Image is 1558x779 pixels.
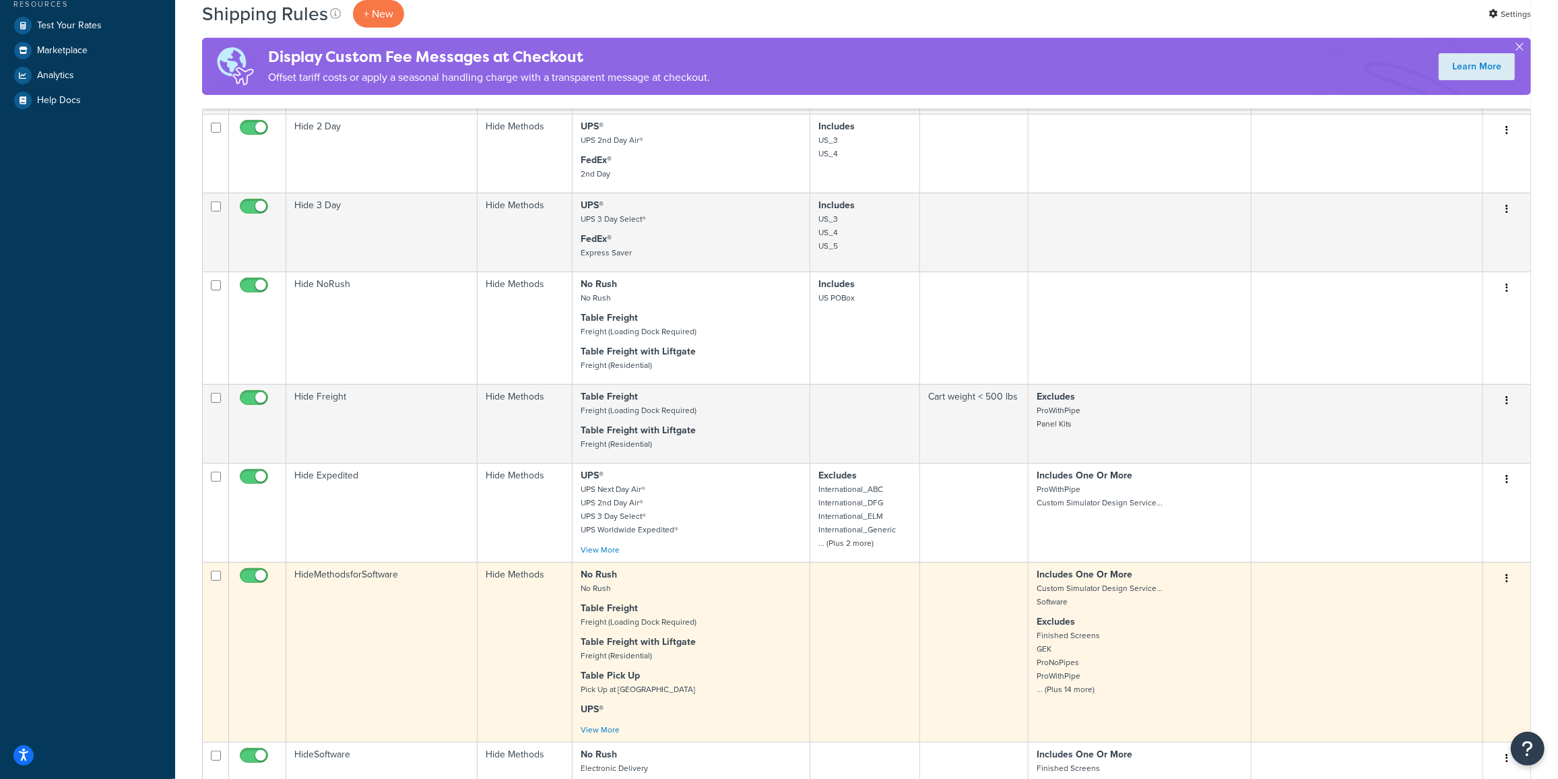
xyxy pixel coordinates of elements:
td: Hide 3 Day [286,193,478,272]
strong: Excludes [1037,390,1075,404]
strong: No Rush [581,567,617,582]
td: Hide Freight [286,384,478,463]
small: No Rush [581,292,611,304]
a: Test Your Rates [10,13,165,38]
small: ProWithPipe Custom Simulator Design Service... [1037,483,1163,509]
strong: Includes [818,119,855,133]
small: Electronic Delivery [581,762,648,774]
small: US_3 US_4 US_5 [818,213,838,252]
td: Hide Methods [478,114,573,193]
small: Freight (Residential) [581,438,652,450]
strong: FedEx® [581,153,612,167]
a: Help Docs [10,88,165,113]
button: Open Resource Center [1511,732,1545,766]
a: Settings [1489,5,1531,24]
strong: Includes [818,277,855,291]
small: Pick Up at [GEOGRAPHIC_DATA] [581,683,695,695]
strong: UPS® [581,468,604,482]
small: Freight (Residential) [581,650,652,662]
small: ProWithPipe Panel Kits [1037,404,1080,430]
span: Help Docs [37,95,81,106]
strong: No Rush [581,277,617,291]
strong: Table Freight [581,311,638,325]
td: Cart weight < 500 lbs [920,384,1029,463]
td: Hide Methods [478,193,573,272]
small: Express Saver [581,247,632,259]
strong: Excludes [818,468,857,482]
strong: Table Freight [581,601,638,615]
a: Learn More [1439,53,1515,80]
strong: FedEx® [581,232,612,246]
td: Hide 2 Day [286,114,478,193]
small: Freight (Residential) [581,359,652,371]
small: UPS 2nd Day Air® [581,134,643,146]
span: Test Your Rates [37,20,102,32]
strong: Table Freight with Liftgate [581,423,696,437]
td: HideMethodsforSoftware [286,562,478,742]
td: Hide Methods [478,384,573,463]
strong: Table Freight [581,390,638,404]
h1: Shipping Rules [202,1,328,27]
strong: Includes One Or More [1037,468,1132,482]
strong: UPS® [581,119,604,133]
strong: UPS® [581,702,604,716]
small: Freight (Loading Dock Required) [581,404,696,416]
a: Marketplace [10,38,165,63]
strong: Includes One Or More [1037,567,1132,582]
td: Hide Expedited [286,463,478,562]
small: International_ABC International_DFG International_ELM International_Generic ... (Plus 2 more) [818,483,896,549]
strong: Table Pick Up [581,668,640,683]
small: Finished Screens GEK ProNoPipes ProWithPipe ... (Plus 14 more) [1037,629,1100,695]
td: Hide Methods [478,562,573,742]
small: Custom Simulator Design Service... Software [1037,582,1163,608]
p: Offset tariff costs or apply a seasonal handling charge with a transparent message at checkout. [268,68,710,87]
small: Freight (Loading Dock Required) [581,325,696,338]
img: duties-banner-06bc72dcb5fe05cb3f9472aba00be2ae8eb53ab6f0d8bb03d382ba314ac3c341.png [202,38,268,95]
strong: No Rush [581,747,617,761]
small: UPS 3 Day Select® [581,213,646,225]
small: US POBox [818,292,855,304]
small: 2nd Day [581,168,610,180]
strong: Excludes [1037,615,1075,629]
span: Marketplace [37,45,88,57]
td: Hide Methods [478,272,573,384]
span: Analytics [37,70,74,82]
a: View More [581,544,620,556]
a: View More [581,724,620,736]
strong: UPS® [581,198,604,212]
strong: Includes [818,198,855,212]
h4: Display Custom Fee Messages at Checkout [268,46,710,68]
strong: Table Freight with Liftgate [581,635,696,649]
small: UPS Next Day Air® UPS 2nd Day Air® UPS 3 Day Select® UPS Worldwide Expedited® [581,483,678,536]
strong: Table Freight with Liftgate [581,344,696,359]
small: No Rush [581,582,611,594]
small: Freight (Loading Dock Required) [581,616,696,628]
small: US_3 US_4 [818,134,838,160]
strong: Includes One Or More [1037,747,1132,761]
td: Hide Methods [478,463,573,562]
td: Hide NoRush [286,272,478,384]
a: Analytics [10,63,165,88]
